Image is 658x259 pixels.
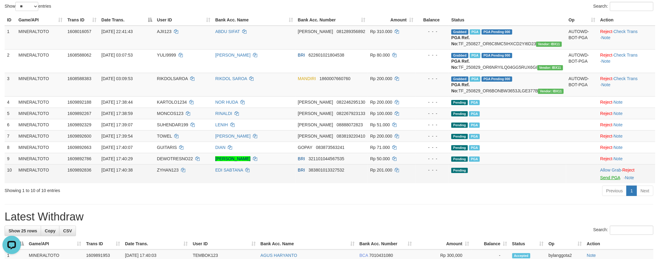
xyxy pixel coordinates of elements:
[614,76,638,81] a: Check Trans
[215,145,225,150] a: DIAN
[5,108,16,119] td: 5
[15,2,38,11] select: Showentries
[538,89,564,94] span: Vendor URL: https://order6.1velocity.biz
[600,156,613,161] a: Reject
[600,168,622,172] span: ·
[449,73,566,96] td: TF_250829_OR6BONBW3653JLGE377B
[369,253,393,258] span: Copy 7010431080 to clipboard
[600,100,613,105] a: Reject
[370,134,392,139] span: Rp 200.000
[451,157,468,162] span: Pending
[614,53,638,57] a: Check Trans
[451,168,468,173] span: Pending
[5,153,16,164] td: 9
[122,238,190,250] th: Date Trans.: activate to sort column ascending
[215,76,247,81] a: RIKDOL SAROA
[469,111,480,117] span: Marked by bylanggota1
[337,111,365,116] span: Copy 082267923133 to clipboard
[601,59,611,64] a: Note
[482,76,512,82] span: PGA Pending
[601,35,611,40] a: Note
[637,186,653,196] a: Next
[16,130,65,142] td: MINERALTOTO
[566,26,598,50] td: AUTOWD-BOT-PGA
[215,100,238,105] a: NOR HUDA
[298,134,333,139] span: [PERSON_NAME]
[213,14,295,26] th: Bank Acc. Name: activate to sort column ascending
[449,14,566,26] th: Status
[449,26,566,50] td: TF_250827_OR6C8MC5IHXCD2YI6D23
[337,122,363,127] span: Copy 08888072823 to clipboard
[593,2,653,11] label: Search:
[215,29,240,34] a: ABDU SIFAT
[337,100,365,105] span: Copy 082246295130 to clipboard
[370,156,390,161] span: Rp 50.000
[5,26,16,50] td: 1
[370,76,392,81] span: Rp 200.000
[309,53,344,57] span: Copy 622601021804538 to clipboard
[418,156,446,162] div: - - -
[298,145,312,150] span: GOPAY
[157,156,193,161] span: DEWOTRESNO22
[600,145,613,150] a: Reject
[470,53,480,58] span: Marked by bylanggota2
[41,226,59,236] a: Copy
[600,111,613,116] a: Reject
[610,2,653,11] input: Search:
[622,168,635,172] a: Reject
[5,142,16,153] td: 8
[614,134,623,139] a: Note
[472,238,509,250] th: Balance: activate to sort column ascending
[357,238,414,250] th: Bank Acc. Number: activate to sort column ascending
[600,175,620,180] a: Send PGA
[512,253,531,258] span: Accepted
[470,76,480,82] span: Marked by bylanggota2
[157,168,179,172] span: ZYHAN123
[337,29,365,34] span: Copy 081289356892 to clipboard
[587,253,596,258] a: Note
[614,145,623,150] a: Note
[368,14,416,26] th: Amount: activate to sort column ascending
[566,73,598,96] td: AUTOWD-BOT-PGA
[5,96,16,108] td: 4
[298,122,333,127] span: [PERSON_NAME]
[16,14,65,26] th: Game/API: activate to sort column ascending
[600,76,613,81] a: Reject
[190,238,258,250] th: User ID: activate to sort column ascending
[482,29,512,35] span: PGA Pending
[418,28,446,35] div: - - -
[451,53,468,58] span: Grabbed
[451,123,468,128] span: Pending
[16,164,65,183] td: MINERALTOTO
[601,82,611,87] a: Note
[215,156,250,161] a: [PERSON_NAME]
[510,238,546,250] th: Status: activate to sort column ascending
[101,168,133,172] span: [DATE] 17:40:38
[593,226,653,235] label: Search:
[370,145,390,150] span: Rp 71.000
[215,53,250,57] a: [PERSON_NAME]
[370,168,392,172] span: Rp 201.000
[320,76,351,81] span: Copy 1860007660760 to clipboard
[16,96,65,108] td: MINERALTOTO
[59,226,76,236] a: CSV
[451,100,468,105] span: Pending
[45,228,55,233] span: Copy
[449,49,566,73] td: TF_250829_OR6NRYILQ04GG5RUX6GI
[215,122,228,127] a: LENIH
[157,76,188,81] span: RIKDOLSAROA
[84,238,122,250] th: Trans ID: activate to sort column ascending
[600,168,621,172] a: Allow Grab
[566,49,598,73] td: AUTOWD-BOT-PGA
[418,52,446,58] div: - - -
[469,145,480,150] span: Marked by bylanggota1
[418,122,446,128] div: - - -
[418,133,446,139] div: - - -
[16,26,65,50] td: MINERALTOTO
[418,167,446,173] div: - - -
[67,122,91,127] span: 1609892329
[370,111,392,116] span: Rp 100.000
[298,100,333,105] span: [PERSON_NAME]
[261,253,297,258] a: AGUS HARYANTO
[67,100,91,105] span: 1609892188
